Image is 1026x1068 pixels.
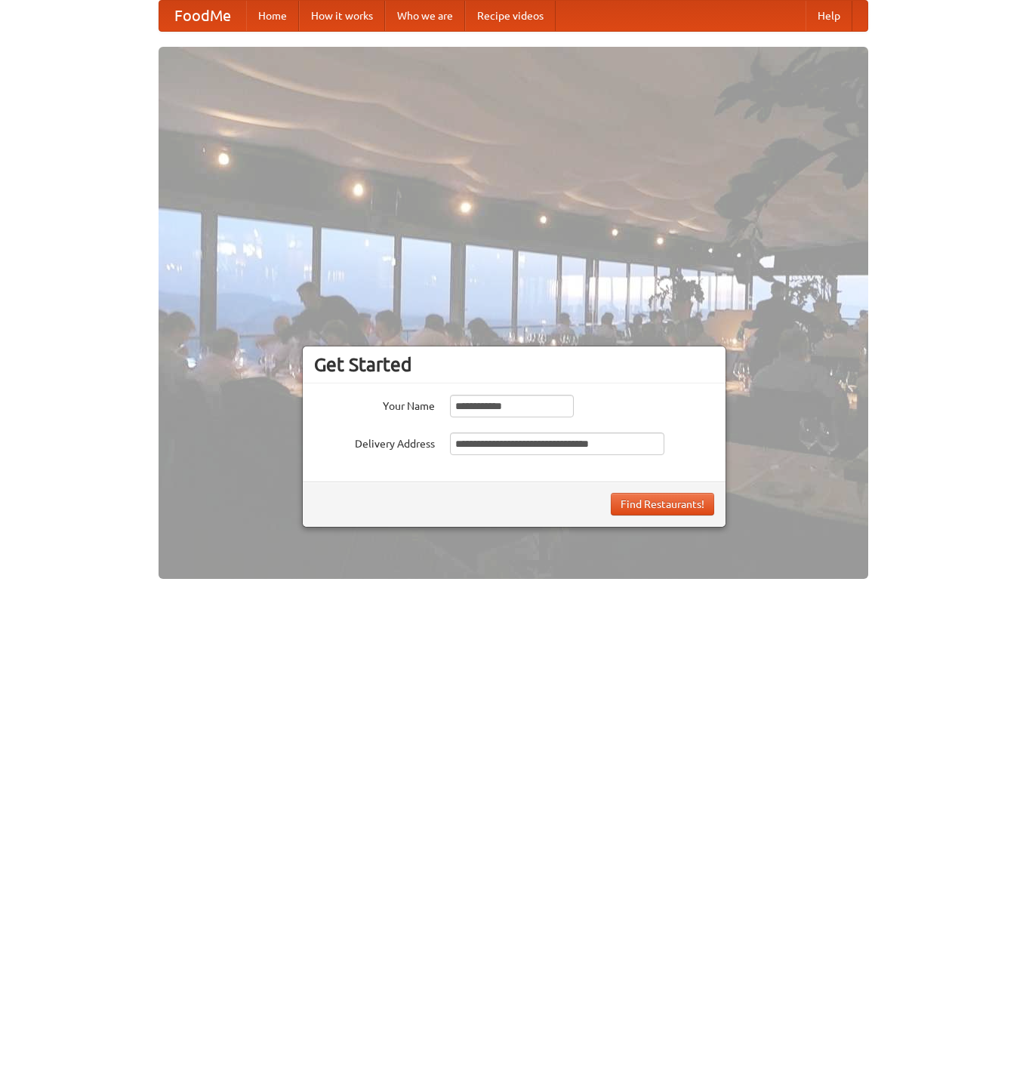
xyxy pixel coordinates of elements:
button: Find Restaurants! [611,493,714,516]
a: Help [806,1,852,31]
label: Delivery Address [314,432,435,451]
a: Home [246,1,299,31]
a: Recipe videos [465,1,556,31]
a: Who we are [385,1,465,31]
label: Your Name [314,395,435,414]
h3: Get Started [314,353,714,376]
a: How it works [299,1,385,31]
a: FoodMe [159,1,246,31]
